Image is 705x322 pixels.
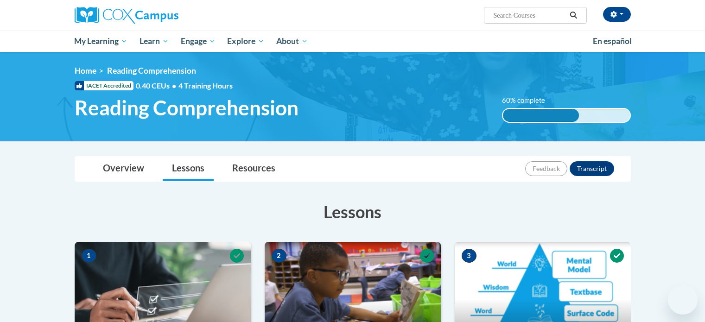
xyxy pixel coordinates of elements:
a: Explore [221,31,270,52]
a: En español [587,32,638,51]
span: 4 Training Hours [178,81,233,90]
a: Resources [223,157,285,181]
span: Learn [140,36,169,47]
a: Home [75,66,96,76]
label: 60% complete [502,95,555,106]
iframe: Button to launch messaging window [668,285,698,315]
a: Overview [94,157,153,181]
span: 2 [272,249,286,263]
span: En español [593,36,632,46]
span: Reading Comprehension [107,66,196,76]
h3: Lessons [75,200,631,223]
span: IACET Accredited [75,81,133,90]
span: About [276,36,308,47]
a: Learn [133,31,175,52]
span: Reading Comprehension [75,95,299,120]
a: Lessons [163,157,214,181]
input: Search Courses [492,10,566,21]
span: • [172,81,176,90]
a: About [270,31,314,52]
span: 3 [462,249,476,263]
span: Engage [181,36,216,47]
span: 1 [82,249,96,263]
div: 60% complete [503,109,579,122]
span: Explore [227,36,264,47]
button: Feedback [525,161,567,176]
img: Cox Campus [75,7,178,24]
button: Account Settings [603,7,631,22]
a: Engage [175,31,222,52]
button: Transcript [570,161,614,176]
div: Main menu [61,31,645,52]
a: Cox Campus [75,7,251,24]
span: 0.40 CEUs [136,81,178,91]
button: Search [566,10,580,21]
span: My Learning [74,36,127,47]
a: My Learning [69,31,134,52]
